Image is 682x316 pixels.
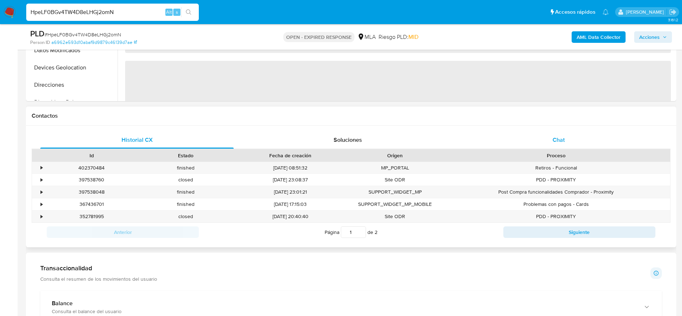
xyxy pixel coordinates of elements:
[26,8,199,17] input: Buscar usuario o caso...
[45,174,139,186] div: 397538760
[122,136,153,144] span: Historial CX
[555,8,595,16] span: Accesos rápidos
[233,174,348,186] div: [DATE] 23:08:37
[45,198,139,210] div: 367436701
[233,211,348,222] div: [DATE] 20:40:40
[357,33,376,41] div: MLA
[283,32,354,42] p: OPEN - EXPIRED RESPONSE
[233,162,348,174] div: [DATE] 08:51:32
[28,76,118,94] button: Direcciones
[50,152,134,159] div: Id
[41,189,42,195] div: •
[553,136,565,144] span: Chat
[30,39,50,46] b: Person ID
[238,152,343,159] div: Fecha de creación
[408,33,418,41] span: MID
[603,9,609,15] a: Notificaciones
[51,39,137,46] a: a6962e593d10abaf9d9879c46139d7ae
[325,226,377,238] span: Página de
[139,186,233,198] div: finished
[233,186,348,198] div: [DATE] 23:01:21
[442,211,670,222] div: PDD - PROXIMITY
[176,9,178,15] span: s
[334,136,362,144] span: Soluciones
[45,186,139,198] div: 397538048
[442,174,670,186] div: PDD - PROXIMITY
[348,186,442,198] div: SUPPORT_WIDGET_MP
[45,211,139,222] div: 352781995
[41,176,42,183] div: •
[28,59,118,76] button: Devices Geolocation
[442,198,670,210] div: Problemas con pagos - Cards
[447,152,665,159] div: Proceso
[572,31,626,43] button: AML Data Collector
[166,9,172,15] span: Alt
[139,211,233,222] div: closed
[626,9,667,15] p: elaine.mcfarlane@mercadolibre.com
[28,42,118,59] button: Datos Modificados
[668,17,678,23] span: 3.161.2
[233,198,348,210] div: [DATE] 17:15:03
[379,33,418,41] span: Riesgo PLD:
[442,162,670,174] div: Retiros - Funcional
[639,31,660,43] span: Acciones
[28,94,118,111] button: Dispositivos Point
[139,174,233,186] div: closed
[181,7,196,17] button: search-icon
[348,174,442,186] div: Site ODR
[41,201,42,208] div: •
[503,226,655,238] button: Siguiente
[669,8,677,16] a: Salir
[139,162,233,174] div: finished
[353,152,437,159] div: Origen
[45,31,121,38] span: # HpeLF0BGv4TW4D8eLHGj2omN
[348,162,442,174] div: MP_PORTAL
[375,229,377,236] span: 2
[139,198,233,210] div: finished
[45,162,139,174] div: 402370484
[41,213,42,220] div: •
[30,28,45,39] b: PLD
[144,152,228,159] div: Estado
[41,164,42,171] div: •
[47,226,199,238] button: Anterior
[32,112,670,119] h1: Contactos
[348,198,442,210] div: SUPPORT_WIDGET_MP_MOBILE
[634,31,672,43] button: Acciones
[348,211,442,222] div: Site ODR
[442,186,670,198] div: Post Compra funcionalidades Comprador - Proximity
[577,31,621,43] b: AML Data Collector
